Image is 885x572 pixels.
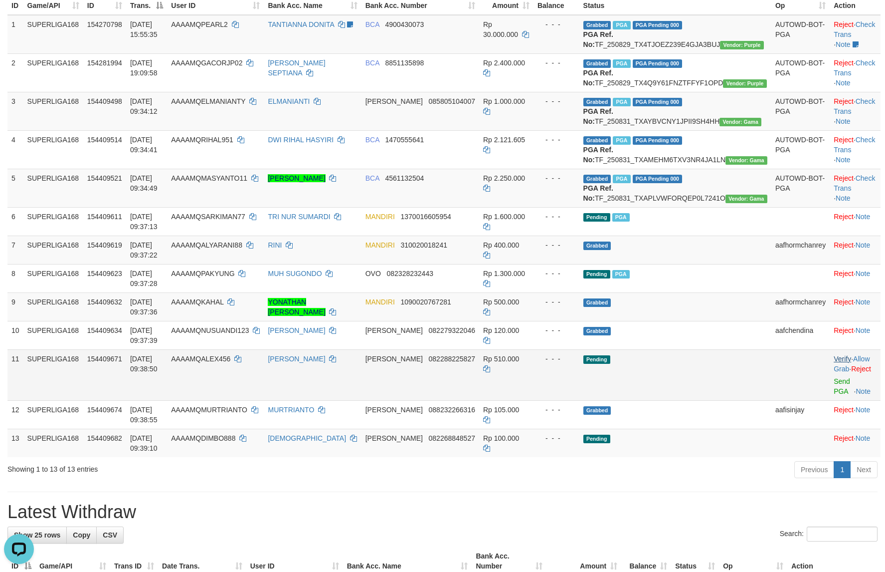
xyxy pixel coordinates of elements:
td: 1 [7,15,23,54]
span: Pending [583,355,610,364]
td: · · [830,92,881,130]
td: SUPERLIGA168 [23,349,83,400]
td: SUPERLIGA168 [23,130,83,169]
span: Rp 2.250.000 [483,174,525,182]
td: · [830,321,881,349]
span: Vendor URL: https://trx4.1velocity.biz [723,79,766,88]
span: Pending [583,435,610,443]
span: BCA [365,59,379,67]
td: 5 [7,169,23,207]
td: 4 [7,130,23,169]
a: Reject [834,326,854,334]
span: 154409521 [87,174,122,182]
input: Search: [807,527,878,542]
td: 6 [7,207,23,236]
span: Marked by aafsoycanthlai [613,175,630,183]
span: [PERSON_NAME] [365,355,423,363]
div: - - - [537,173,575,183]
a: Check Trans [834,20,875,38]
td: aafhormchanrey [771,292,830,321]
span: 154409674 [87,406,122,414]
td: SUPERLIGA168 [23,400,83,429]
span: Rp 105.000 [483,406,519,414]
a: MUH SUGONDO [268,270,322,278]
td: TF_250831_TXAPLVWFORQEP0L7241O [579,169,771,207]
span: Marked by aafsoycanthlai [612,270,630,279]
span: Marked by aafmaleo [613,21,630,29]
span: AAAAMQMASYANTO11 [171,174,247,182]
div: - - - [537,433,575,443]
span: [DATE] 09:39:10 [130,434,158,452]
span: Rp 2.400.000 [483,59,525,67]
label: Search: [780,527,878,542]
span: [DATE] 09:37:28 [130,270,158,287]
span: [PERSON_NAME] [365,406,423,414]
td: 10 [7,321,23,349]
span: [PERSON_NAME] [365,326,423,334]
a: Note [836,79,851,87]
a: [PERSON_NAME] [268,326,325,334]
td: TF_250831_TXAYBVCNY1JPII9SH4HH [579,92,771,130]
a: Reject [834,270,854,278]
a: Reject [834,213,854,221]
span: Rp 1.600.000 [483,213,525,221]
span: [DATE] 09:37:39 [130,326,158,344]
span: Copy 4561132504 to clipboard [385,174,424,182]
td: 13 [7,429,23,457]
span: 154409682 [87,434,122,442]
a: Note [836,194,851,202]
td: AUTOWD-BOT-PGA [771,15,830,54]
span: Grabbed [583,98,611,106]
span: BCA [365,174,379,182]
span: Copy 082279322046 to clipboard [429,326,475,334]
span: [DATE] 09:34:12 [130,97,158,115]
a: Note [856,213,871,221]
span: Rp 500.000 [483,298,519,306]
span: PGA Pending [633,136,683,145]
a: Verify [834,355,851,363]
span: Copy 310020018241 to clipboard [401,241,447,249]
td: · · [830,169,881,207]
td: 3 [7,92,23,130]
td: SUPERLIGA168 [23,292,83,321]
div: - - - [537,58,575,68]
span: Pending [583,213,610,222]
td: AUTOWD-BOT-PGA [771,92,830,130]
span: AAAAMQALEX456 [171,355,230,363]
span: 154409619 [87,241,122,249]
a: Send PGA [834,377,850,395]
b: PGA Ref. No: [583,184,613,202]
a: Previous [794,461,834,478]
td: 9 [7,292,23,321]
span: Rp 510.000 [483,355,519,363]
span: Grabbed [583,21,611,29]
td: SUPERLIGA168 [23,15,83,54]
span: Rp 1.300.000 [483,270,525,278]
span: [DATE] 09:38:50 [130,355,158,373]
a: Check Trans [834,136,875,154]
span: Marked by aafsoumeymey [612,213,630,222]
span: Grabbed [583,136,611,145]
td: SUPERLIGA168 [23,53,83,92]
span: Grabbed [583,327,611,335]
span: Copy 1090020767281 to clipboard [401,298,451,306]
span: Vendor URL: https://trx31.1velocity.biz [719,118,761,126]
span: [PERSON_NAME] [365,434,423,442]
div: - - - [537,269,575,279]
div: - - - [537,354,575,364]
a: Reject [834,136,854,144]
span: BCA [365,136,379,144]
span: Copy [73,531,90,539]
span: · [834,355,870,373]
span: AAAAMQKAHAL [171,298,223,306]
a: [PERSON_NAME] [268,174,325,182]
span: Grabbed [583,298,611,307]
span: AAAAMQPAKYUNG [171,270,234,278]
a: Check Trans [834,97,875,115]
a: TRI NUR SUMARDI [268,213,330,221]
span: 154270798 [87,20,122,28]
a: Reject [834,406,854,414]
a: Note [856,270,871,278]
span: Copy 082268848527 to clipboard [429,434,475,442]
td: AUTOWD-BOT-PGA [771,130,830,169]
